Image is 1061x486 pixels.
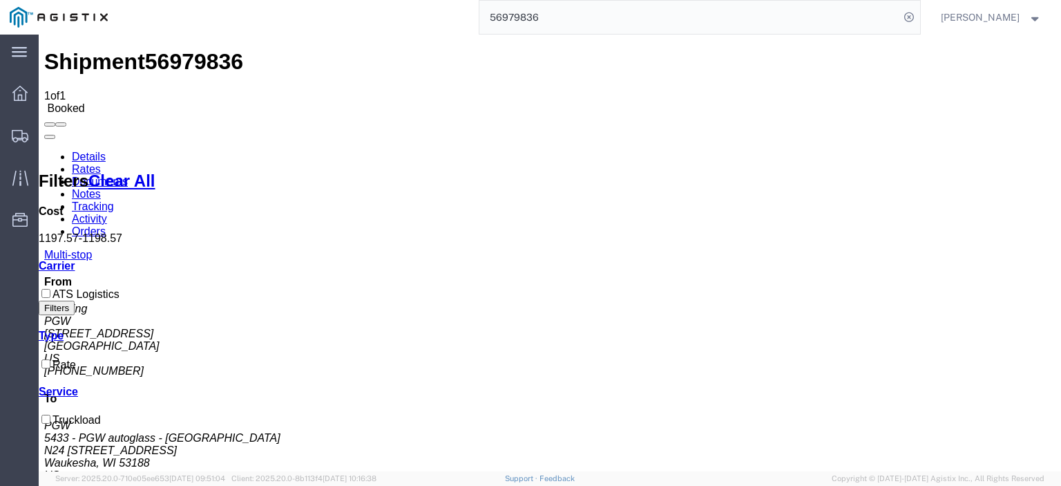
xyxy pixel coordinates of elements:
[39,35,1061,471] iframe: FS Legacy Container
[3,380,12,389] input: Truckload
[941,10,1020,25] span: Jesse Jordan
[940,9,1042,26] button: [PERSON_NAME]
[169,474,225,483] span: [DATE] 09:51:04
[231,474,376,483] span: Client: 2025.20.0-8b113f4
[832,473,1044,485] span: Copyright © [DATE]-[DATE] Agistix Inc., All Rights Reserved
[479,1,899,34] input: Search for shipment number, reference number
[6,385,1017,460] address: PGW 5433 - PGW autoglass - [GEOGRAPHIC_DATA] N24 [STREET_ADDRESS] Waukesha, WI 53188 [PHONE_NUMBER]
[505,474,539,483] a: Support
[44,198,84,209] span: 1198.57
[539,474,575,483] a: Feedback
[10,7,108,28] img: logo
[3,254,12,263] input: ATS Logistics
[50,137,116,156] a: Clear All
[3,325,12,334] input: Rate
[323,474,376,483] span: [DATE] 10:16:38
[55,474,225,483] span: Server: 2025.20.0-710e05ee653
